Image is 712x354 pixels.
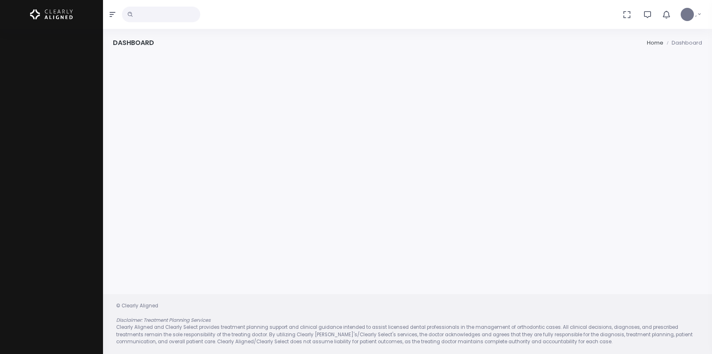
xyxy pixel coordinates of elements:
[647,39,663,47] li: Home
[696,10,697,19] span: ,
[663,39,702,47] li: Dashboard
[30,6,73,23] img: Logo Horizontal
[113,39,154,47] h4: Dashboard
[116,317,211,323] em: Disclaimer: Treatment Planning Services
[108,302,707,346] div: © Clearly Aligned Clearly Aligned and Clearly Select provides treatment planning support and clin...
